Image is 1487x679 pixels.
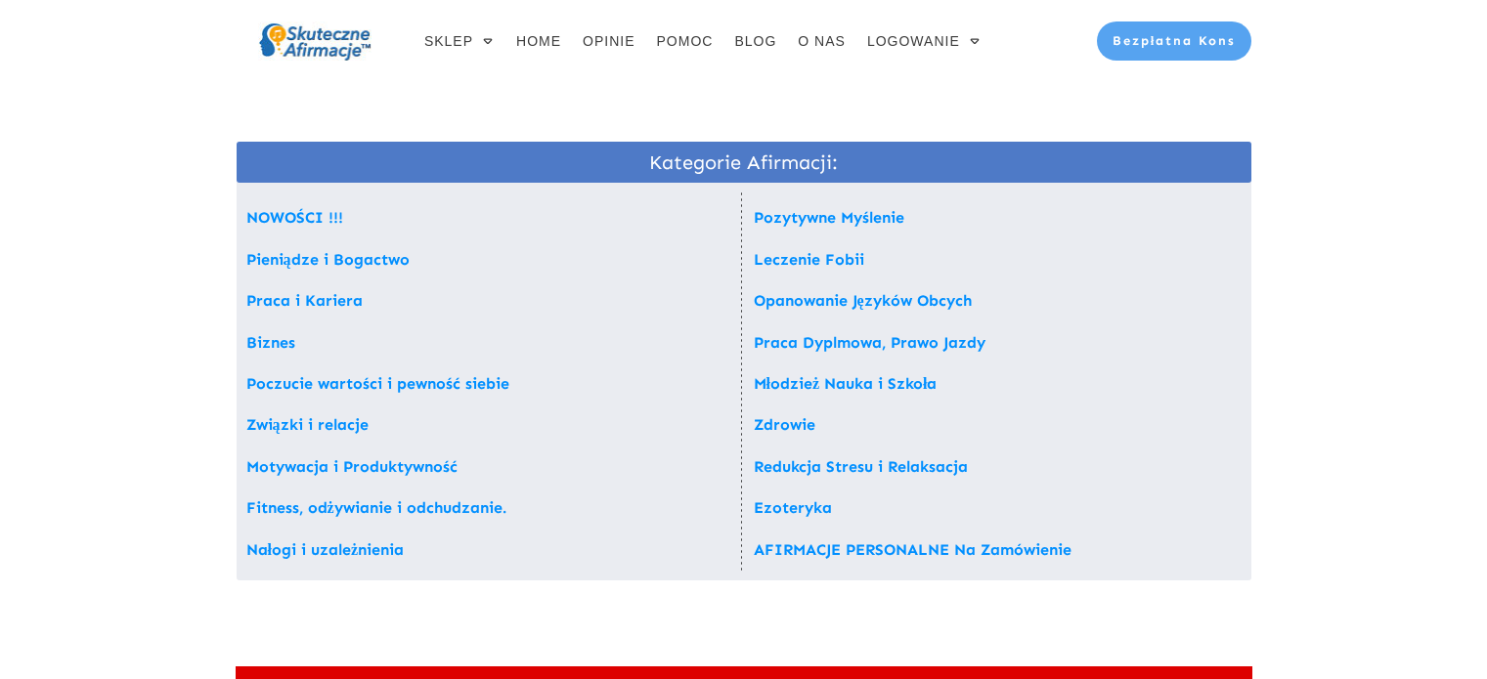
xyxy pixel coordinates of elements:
[867,27,982,55] a: LOGOWANIE
[246,250,410,269] a: Pieniądze i Bogactwo
[754,250,864,269] a: Leczenie Fobii
[1097,21,1252,61] a: Bezpłatna Kons
[754,540,1072,559] a: AFIRMACJE PERSONALNE Na Zamówienie
[754,415,815,434] a: Zdrowie
[424,27,495,55] a: SKLEP
[754,291,972,310] a: Opanowanie Języków Obcych
[246,540,405,559] a: Nałogi i uzależnienia
[246,291,363,310] a: Praca i Kariera
[754,498,832,517] a: Ezoteryka
[246,333,295,352] a: Biznes
[754,374,938,393] a: Młodzież Nauka i Szkoła
[754,457,968,476] a: Redukcja Stresu i Relaksacja
[246,374,509,393] a: Poczucie wartości i pewność siebie
[516,27,561,55] a: HOME
[798,27,846,55] a: O NAS
[424,27,473,55] span: SKLEP
[734,27,776,55] a: BLOG
[246,415,369,434] a: Związki i relacje
[246,208,343,227] a: NOWOŚCI !!!
[246,457,458,476] a: Motywacja i Produktywność
[1113,33,1237,48] span: Bezpłatna Kons
[583,27,634,55] a: OPINIE
[246,498,506,517] a: Fitness, odżywianie i odchudzanie.
[237,142,1251,183] span: Kategorie Afirmacji:
[657,27,714,55] a: POMOC
[867,27,960,55] span: LOGOWANIE
[754,333,985,352] a: Praca Dyplmowa, Prawo Jazdy
[754,208,904,227] a: Pozytywne Myślenie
